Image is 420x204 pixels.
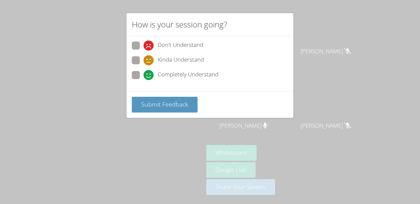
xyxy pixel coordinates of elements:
[141,100,188,108] span: Submit Feedback
[132,18,227,30] h2: How is your session going?
[158,55,204,65] span: Kinda Understand
[158,41,203,51] span: Don't Understand
[132,97,198,113] button: Submit Feedback
[158,70,218,80] span: Completely Understand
